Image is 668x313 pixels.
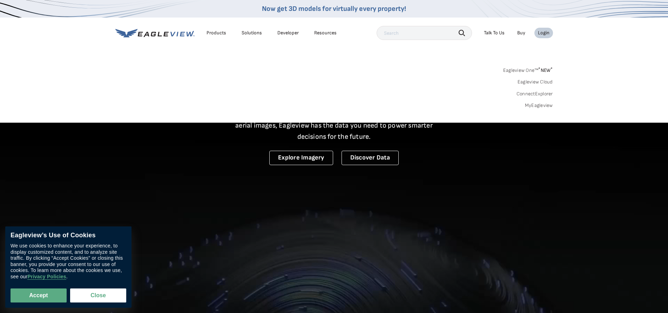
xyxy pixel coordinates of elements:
[269,151,333,165] a: Explore Imagery
[314,30,337,36] div: Resources
[525,102,553,109] a: MyEagleview
[27,274,66,280] a: Privacy Policies
[227,109,441,142] p: A new era starts here. Built on more than 3.5 billion high-resolution aerial images, Eagleview ha...
[11,243,126,280] div: We use cookies to enhance your experience, to display customized content, and to analyze site tra...
[207,30,226,36] div: Products
[262,5,406,13] a: Now get 3D models for virtually every property!
[517,30,525,36] a: Buy
[517,91,553,97] a: ConnectExplorer
[11,232,126,239] div: Eagleview’s Use of Cookies
[11,288,67,302] button: Accept
[518,79,553,85] a: Eagleview Cloud
[377,26,472,40] input: Search
[484,30,505,36] div: Talk To Us
[538,67,553,73] span: NEW
[342,151,399,165] a: Discover Data
[503,65,553,73] a: Eagleview One™*NEW*
[277,30,299,36] a: Developer
[70,288,126,302] button: Close
[538,30,549,36] div: Login
[242,30,262,36] div: Solutions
